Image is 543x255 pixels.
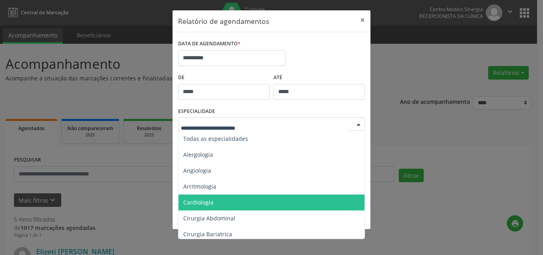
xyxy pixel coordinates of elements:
label: De [178,72,270,84]
label: ESPECIALIDADE [178,105,215,118]
label: ATÉ [273,72,365,84]
span: Angiologia [183,167,211,174]
span: Cardiologia [183,199,213,206]
span: Alergologia [183,151,213,158]
h5: Relatório de agendamentos [178,16,269,26]
span: Arritmologia [183,183,216,190]
span: Cirurgia Bariatrica [183,230,232,238]
span: Cirurgia Abdominal [183,214,235,222]
button: Close [355,10,370,30]
label: DATA DE AGENDAMENTO [178,38,240,50]
span: Todas as especialidades [183,135,248,142]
